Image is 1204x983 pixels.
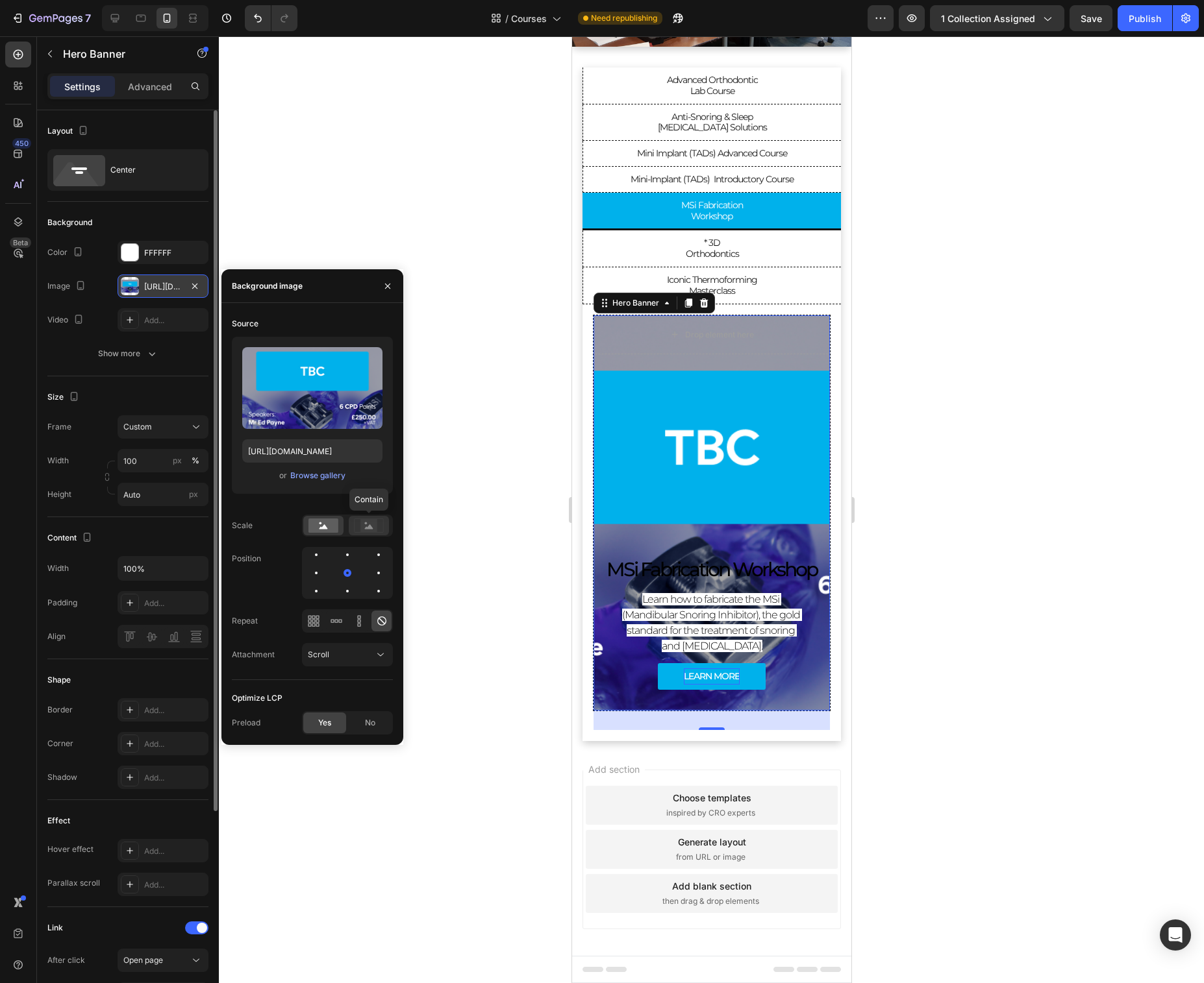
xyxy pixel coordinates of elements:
[1118,5,1172,31] button: Publish
[1129,12,1161,25] div: Publish
[144,772,205,784] div: Add...
[110,155,190,185] div: Center
[64,80,101,93] p: Settings
[10,237,31,248] div: Beta
[47,815,70,827] div: Effect
[941,12,1035,25] span: 1 collection assigned
[47,563,69,574] div: Width
[232,692,282,704] div: Optimize LCP
[930,5,1064,31] button: 1 collection assigned
[173,455,182,467] div: px
[511,12,547,25] span: Courses
[144,738,205,750] div: Add...
[118,483,208,506] input: px
[63,46,173,62] p: Hero Banner
[47,389,82,406] div: Size
[98,347,158,360] div: Show more
[123,955,163,965] span: Open page
[85,10,91,26] p: 7
[47,244,86,261] div: Color
[47,489,71,500] label: Height
[572,36,851,983] iframe: Design area
[1160,919,1191,951] div: Open Intercom Messenger
[290,470,345,481] div: Browse gallery
[47,843,94,855] div: Hover effect
[188,453,203,468] button: px
[128,80,172,93] p: Advanced
[47,311,86,329] div: Video
[47,455,69,467] label: Width
[47,771,77,783] div: Shadow
[47,954,85,966] div: After click
[232,717,260,729] div: Preload
[118,415,208,439] button: Custom
[47,877,100,889] div: Parallax scroll
[47,597,77,609] div: Padding
[1070,5,1112,31] button: Save
[47,217,92,228] div: Background
[144,705,205,716] div: Add...
[47,631,66,642] div: Align
[47,704,73,716] div: Border
[290,469,346,482] button: Browse gallery
[192,455,199,467] div: %
[242,347,383,429] img: preview-image
[169,453,185,468] button: %
[1081,13,1102,24] span: Save
[144,315,205,326] div: Add...
[144,845,205,857] div: Add...
[505,12,508,25] span: /
[47,922,63,934] div: Link
[144,879,205,891] div: Add...
[144,598,205,609] div: Add...
[591,12,657,24] span: Need republishing
[232,318,258,330] div: Source
[144,247,205,259] div: FFFFFF
[232,520,253,531] div: Scale
[47,123,91,140] div: Layout
[232,649,275,661] div: Attachment
[232,280,303,292] div: Background image
[308,649,329,659] span: Scroll
[5,5,97,31] button: 7
[318,717,331,729] span: Yes
[232,615,258,627] div: Repeat
[47,529,95,547] div: Content
[47,674,71,686] div: Shape
[47,342,208,365] button: Show more
[118,557,208,580] input: Auto
[12,138,31,149] div: 450
[47,738,73,749] div: Corner
[118,449,208,472] input: px%
[232,553,261,564] div: Position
